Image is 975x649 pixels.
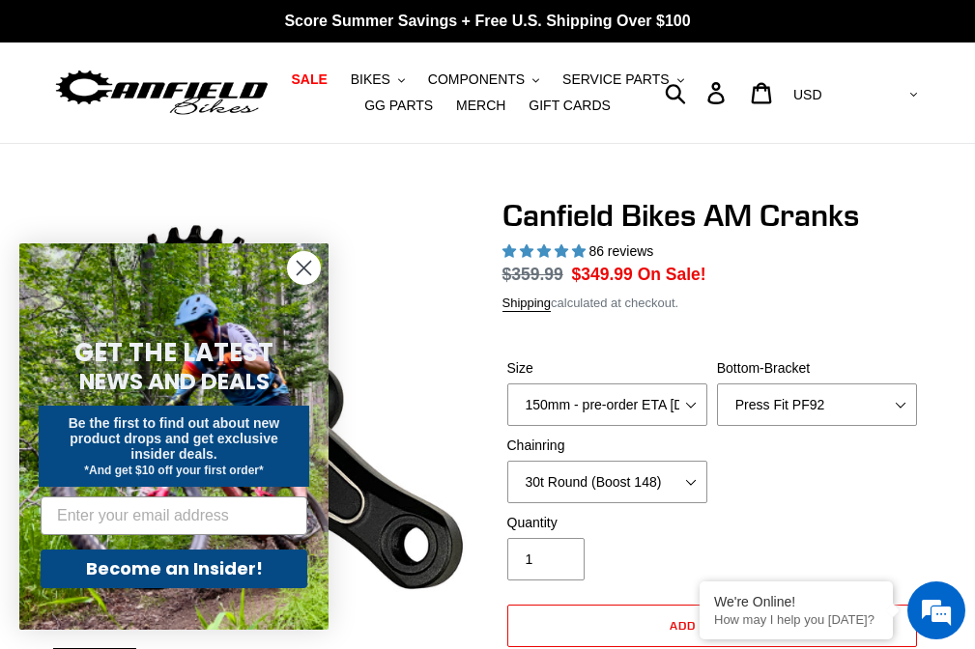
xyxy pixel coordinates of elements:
[456,98,505,114] span: MERCH
[507,605,918,647] button: Add to cart
[418,67,549,93] button: COMPONENTS
[351,71,390,88] span: BIKES
[502,294,923,313] div: calculated at checkout.
[714,594,878,609] div: We're Online!
[84,464,263,477] span: *And get $10 off your first order*
[74,335,273,370] span: GET THE LATEST
[670,618,754,633] span: Add to cart
[562,71,669,88] span: SERVICE PARTS
[355,93,443,119] a: GG PARTS
[69,415,280,462] span: Be the first to find out about new product drops and get exclusive insider deals.
[714,612,878,627] p: How may I help you today?
[291,71,327,88] span: SALE
[588,243,653,259] span: 86 reviews
[281,67,336,93] a: SALE
[428,71,525,88] span: COMPONENTS
[717,358,917,379] label: Bottom-Bracket
[507,358,707,379] label: Size
[502,296,552,312] a: Shipping
[507,436,707,456] label: Chainring
[341,67,415,93] button: BIKES
[502,265,563,284] s: $359.99
[519,93,620,119] a: GIFT CARDS
[502,243,589,259] span: 4.97 stars
[364,98,433,114] span: GG PARTS
[41,550,307,588] button: Become an Insider!
[638,262,706,287] span: On Sale!
[502,197,923,234] h1: Canfield Bikes AM Cranks
[79,366,270,397] span: NEWS AND DEALS
[529,98,611,114] span: GIFT CARDS
[553,67,693,93] button: SERVICE PARTS
[53,66,271,120] img: Canfield Bikes
[287,251,321,285] button: Close dialog
[446,93,515,119] a: MERCH
[41,496,307,535] input: Enter your email address
[507,513,707,533] label: Quantity
[572,265,633,284] span: $349.99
